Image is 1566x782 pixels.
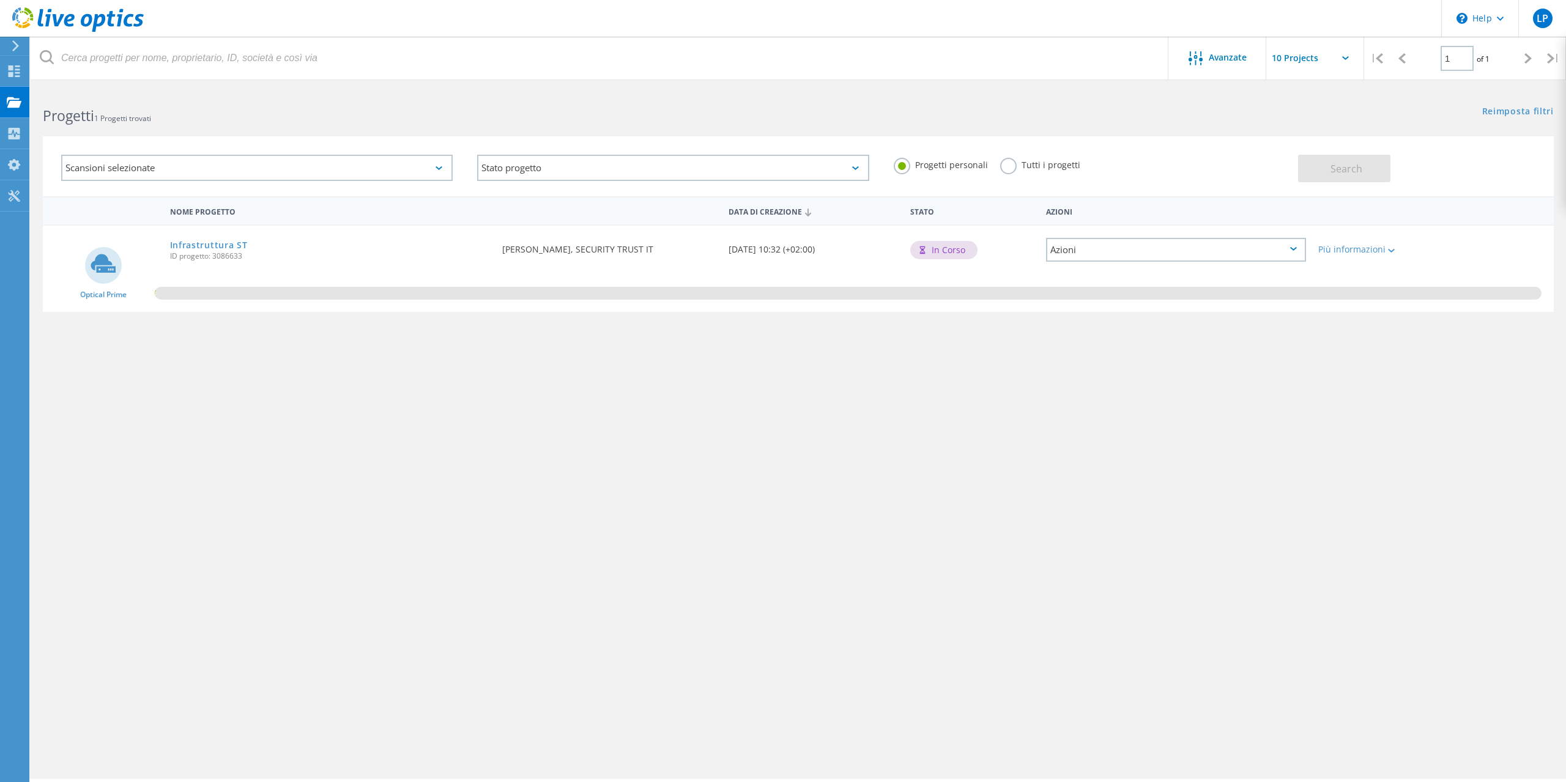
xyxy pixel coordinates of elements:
[94,113,151,124] span: 1 Progetti trovati
[170,253,490,260] span: ID progetto: 3086633
[496,226,723,266] div: [PERSON_NAME], SECURITY TRUST IT
[164,199,496,222] div: Nome progetto
[1457,13,1468,24] svg: \n
[61,155,453,181] div: Scansioni selezionate
[31,37,1169,79] input: Cerca progetti per nome, proprietario, ID, società e così via
[1541,37,1566,80] div: |
[1000,158,1080,169] label: Tutti i progetti
[43,106,94,125] b: Progetti
[477,155,869,181] div: Stato progetto
[1477,54,1490,64] span: of 1
[1330,162,1362,175] span: Search
[1364,37,1389,80] div: |
[155,287,156,298] span: 0.1%
[1298,155,1390,182] button: Search
[80,291,127,298] span: Optical Prime
[1318,245,1427,254] div: Più informazioni
[722,199,904,223] div: Data di creazione
[170,241,248,249] a: Infrastruttura ST
[1537,13,1548,23] span: LP
[722,226,904,266] div: [DATE] 10:32 (+02:00)
[1040,199,1312,222] div: Azioni
[904,199,1040,222] div: Stato
[910,241,978,259] div: In corso
[894,158,988,169] label: Progetti personali
[12,26,144,34] a: Live Optics Dashboard
[1482,107,1554,117] a: Reimposta filtri
[1209,53,1247,62] span: Avanzate
[1046,238,1306,262] div: Azioni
